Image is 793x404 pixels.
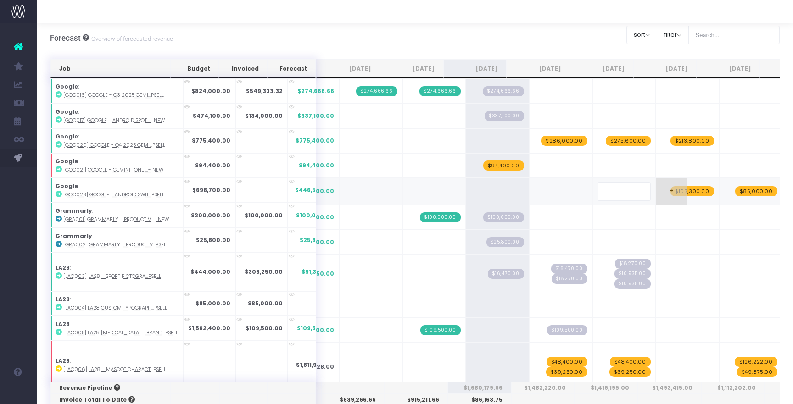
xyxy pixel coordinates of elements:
[268,60,316,78] th: Forecast
[50,341,183,389] td: :
[190,268,230,276] strong: $444,000.00
[63,92,164,99] abbr: [GOO016] Google - Q3 2025 Gemini Design - Brand - Upsell
[735,357,777,367] span: wayahead Revenue Forecast Item
[614,269,651,279] span: Streamtime Draft Invoice: null – LA0003 - Sport Pictograms
[50,153,183,178] td: :
[191,211,230,219] strong: $200,000.00
[486,237,524,247] span: Streamtime Draft Invoice: null – [GRA002] Grammarly - Product Video
[317,60,380,78] th: Jul 25: activate to sort column ascending
[737,367,777,377] span: wayahead Revenue Forecast Item
[300,238,334,246] span: $25,800.00
[483,160,524,171] span: wayahead Revenue Forecast Item
[56,232,92,240] strong: Grammarly
[552,274,587,284] span: Streamtime Draft Invoice: null – LA0003 - Sport Pictograms
[50,104,183,128] td: :
[302,268,334,276] span: $91,350.00
[195,161,230,169] strong: $94,400.00
[245,112,283,120] strong: $134,000.00
[50,291,183,316] td: :
[547,357,587,367] span: wayahead Revenue Forecast Item
[546,367,587,377] span: wayahead Revenue Forecast Item
[50,382,171,394] th: Revenue Pipeline
[511,382,575,394] th: $1,482,220.00
[56,207,92,215] strong: Grammarly
[570,60,633,78] th: Nov 25: activate to sort column ascending
[89,33,173,43] small: Overview of forecasted revenue
[296,137,334,145] span: $775,400.00
[50,60,170,78] th: Job: activate to sort column ascending
[56,108,78,116] strong: Google
[63,216,169,223] abbr: [GRA001] Grammarly - Product Videos - Brand - New
[356,86,397,96] span: Streamtime Invoice: 898 – [GOO016] Google - Q3 2025 Gemini Design - Brand - Upsell
[483,212,524,222] span: Streamtime Draft Invoice: null – Grammarly - Product Videos
[50,78,183,103] td: :
[50,253,183,291] td: :
[192,137,230,144] strong: $775,400.00
[735,186,777,196] span: wayahead Revenue Forecast Item
[614,279,651,289] span: Streamtime Draft Invoice: null – LA0003 - Sport Pictograms
[547,325,587,335] span: Streamtime Draft Invoice: null – [LAO005] LA28 Retainer - Brand - Upsell
[192,186,230,194] strong: $698,700.00
[670,136,714,146] span: wayahead Revenue Forecast Item
[609,367,651,377] span: wayahead Revenue Forecast Item
[50,128,183,153] td: :
[507,60,570,78] th: Oct 25: activate to sort column ascending
[295,186,334,194] span: $446,500.00
[657,26,689,44] button: filter
[56,133,78,140] strong: Google
[193,112,230,120] strong: $474,100.00
[170,60,219,78] th: Budget
[63,329,178,336] abbr: [LAO005] LA28 Retainer - Brand - Upsell
[606,136,651,146] span: wayahead Revenue Forecast Item
[302,270,334,278] span: $91,350.00
[50,228,183,253] td: :
[246,87,283,95] strong: $549,333.32
[56,295,70,303] strong: LA28
[483,86,524,96] span: Streamtime Draft Invoice: 896 – [GOO016] Google - Q3 2025 Gemini Design - Brand - Upsell
[443,60,507,78] th: Sep 25: activate to sort column ascending
[299,161,334,170] span: $94,400.00
[610,357,651,367] span: wayahead Revenue Forecast Item
[551,264,587,274] span: Streamtime Draft Invoice: null – LA0003 - Sport Pictograms
[195,299,230,307] strong: $85,000.00
[63,117,165,124] abbr: [GOO017] Google - Android Spotlight - Brand - New
[63,241,168,248] abbr: [GRA002] Grammarly - Product Video - Brand - Upsell
[191,87,230,95] strong: $824,000.00
[245,268,283,276] strong: $308,250.00
[63,142,165,149] abbr: [GOO020] Google - Q4 2025 Gemini Design - Brand - Upsell
[219,60,268,78] th: Invoiced
[697,60,760,78] th: Jan 26: activate to sort column ascending
[63,273,161,280] abbr: [LAO003] LA28 - Sport Pictograms - Upsell
[670,186,714,196] span: wayahead Revenue Forecast Item
[448,382,511,394] th: $1,680,179.66
[656,178,687,204] span: +
[245,211,283,219] strong: $100,000.00
[297,324,334,332] span: $109,500.00
[297,112,334,120] span: $337,100.00
[50,203,183,227] td: :
[541,136,587,146] span: wayahead Revenue Forecast Item
[196,236,230,244] strong: $25,800.00
[63,304,167,311] abbr: [LAO004] LA28 Custom Typography - Upsell
[56,357,70,365] strong: LA28
[63,191,164,198] abbr: [GOO023] Google - Android Switch - Campaign - Upsell
[248,299,283,307] strong: $85,000.00
[420,212,461,222] span: Streamtime Invoice: 908 – Grammarly - Product Videos
[420,325,461,335] span: Streamtime Invoice: 920 – [LAO005] LA28 Retainer - Brand - Upsell
[50,33,81,43] span: Forecast
[56,182,78,190] strong: Google
[380,60,443,78] th: Aug 25: activate to sort column ascending
[56,83,78,90] strong: Google
[56,157,78,165] strong: Google
[701,382,765,394] th: $1,112,202.00
[56,320,70,328] strong: LA28
[50,178,183,203] td: :
[638,382,701,394] th: $1,493,415.00
[300,236,334,244] span: $25,800.00
[297,87,334,95] span: $274,666.66
[296,361,334,369] span: $1,811,928.00
[688,26,780,44] input: Search...
[11,386,25,399] img: images/default_profile_image.png
[63,366,166,373] abbr: [LAO006] LA28 - Mascot Character Design - Brand - Upsell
